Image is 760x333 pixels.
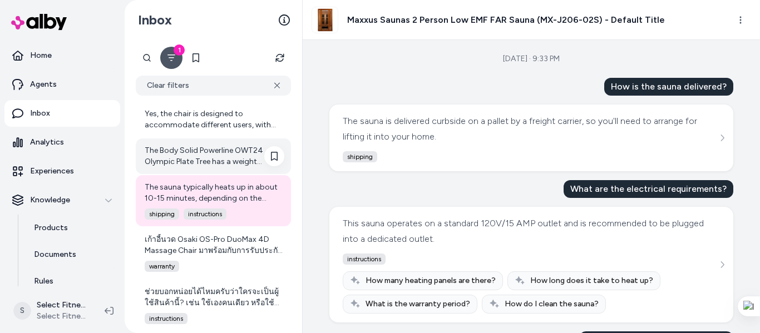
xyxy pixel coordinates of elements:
[312,7,338,33] img: MX-J206-02S-Sauna.jpg
[4,129,120,156] a: Analytics
[604,78,733,96] div: How is the sauna delivered?
[347,13,665,27] h3: Maxxus Saunas 2 Person Low EMF FAR Sauna (MX-J206-02S) - Default Title
[37,300,87,311] p: Select Fitness Shopify
[23,241,120,268] a: Documents
[145,313,187,324] span: instructions
[4,42,120,69] a: Home
[30,108,50,119] p: Inbox
[343,216,720,247] div: This sauna operates on a standard 120V/15 AMP outlet and is recommended to be plugged into a dedi...
[23,215,120,241] a: Products
[11,14,67,30] img: alby Logo
[4,71,120,98] a: Agents
[715,131,729,145] button: See more
[4,158,120,185] a: Experiences
[34,249,76,260] p: Documents
[530,275,653,286] span: How long does it take to heat up?
[160,47,182,69] button: Filter
[30,166,74,177] p: Experiences
[184,208,226,220] span: instructions
[715,258,729,271] button: See more
[145,208,179,220] span: shipping
[34,276,53,287] p: Rules
[343,151,377,162] span: shipping
[343,113,720,145] div: The sauna is delivered curbside on a pallet by a freight carrier, so you'll need to arrange for l...
[174,44,185,56] div: 1
[30,50,52,61] p: Home
[145,234,284,256] div: เก้าอี้นวด Osaki OS-Pro DuoMax 4D Massage Chair มาพร้อมกับการรับประกัน 5 ปี โดยมีรายละเอียดเป็น 3...
[30,195,70,206] p: Knowledge
[145,108,284,131] div: Yes, the chair is designed to accommodate different users, with adjustable leg extensions and cus...
[145,286,284,309] div: ช่วยบอกหน่อยได้ไหมครับว่าใครจะเป็นผู้ใช้สินค้านี้? เช่น ใช้เองคนเดียว หรือใช้ร่วมกับคนอื่น? จะช่ว...
[4,187,120,213] button: Knowledge
[269,47,291,69] button: Refresh
[136,280,291,331] a: ช่วยบอกหน่อยได้ไหมครับว่าใครจะเป็นผู้ใช้สินค้านี้? เช่น ใช้เองคนเดียว หรือใช้ร่วมกับคนอื่น? จะช่ว...
[343,254,386,265] span: instructions
[366,275,496,286] span: How many heating panels are there?
[136,76,291,96] button: Clear filters
[503,53,560,64] div: [DATE] · 9:33 PM
[7,293,96,329] button: SSelect Fitness ShopifySelect Fitness
[13,302,31,320] span: S
[145,261,179,272] span: warranty
[136,138,291,174] a: The Body Solid Powerline OWT24 Olympic Plate Tree has a weight capacity of 1000 lbs. It is design...
[505,299,599,310] span: How do I clean the sauna?
[4,100,120,127] a: Inbox
[145,182,284,204] div: The sauna typically heats up in about 10-15 minutes, depending on the number of heaters and the d...
[30,137,64,148] p: Analytics
[145,145,284,167] div: The Body Solid Powerline OWT24 Olympic Plate Tree has a weight capacity of 1000 lbs. It is design...
[37,311,87,322] span: Select Fitness
[136,102,291,137] a: Yes, the chair is designed to accommodate different users, with adjustable leg extensions and cus...
[30,79,57,90] p: Agents
[564,180,733,198] div: What are the electrical requirements?
[23,268,120,295] a: Rules
[138,12,172,28] h2: Inbox
[136,175,291,226] a: The sauna typically heats up in about 10-15 minutes, depending on the number of heaters and the d...
[136,227,291,279] a: เก้าอี้นวด Osaki OS-Pro DuoMax 4D Massage Chair มาพร้อมกับการรับประกัน 5 ปี โดยมีรายละเอียดเป็น 3...
[34,222,68,233] p: Products
[366,299,470,310] span: What is the warranty period?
